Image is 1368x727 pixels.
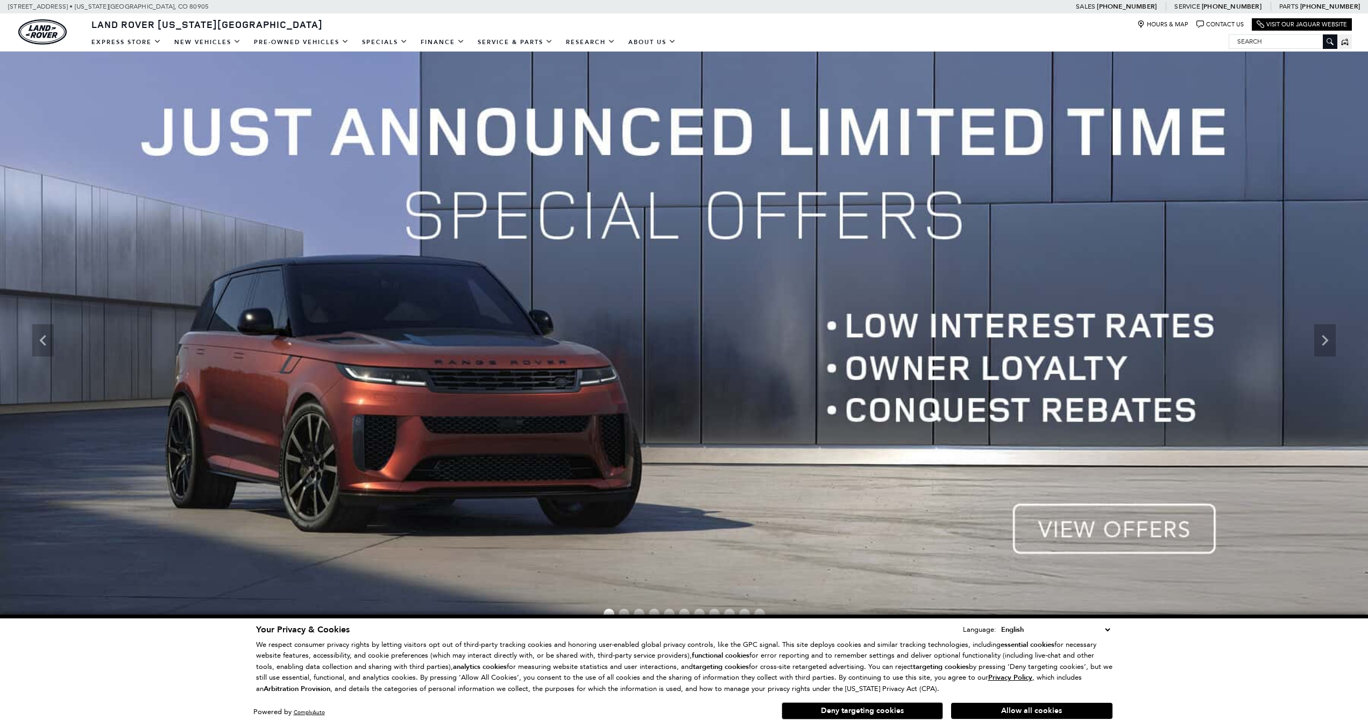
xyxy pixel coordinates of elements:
[32,324,54,357] div: Previous
[294,709,325,716] a: ComplyAuto
[988,673,1032,681] a: Privacy Policy
[1314,324,1336,357] div: Next
[247,33,356,52] a: Pre-Owned Vehicles
[253,709,325,716] div: Powered by
[1229,35,1337,48] input: Search
[679,609,690,619] span: Go to slide 6
[256,639,1112,695] p: We respect consumer privacy rights by letting visitors opt out of third-party tracking cookies an...
[739,609,750,619] span: Go to slide 10
[664,609,675,619] span: Go to slide 5
[963,626,996,633] div: Language:
[951,703,1112,719] button: Allow all cookies
[724,609,735,619] span: Go to slide 9
[1137,20,1188,28] a: Hours & Map
[414,33,471,52] a: Finance
[1001,640,1054,650] strong: essential cookies
[693,662,749,672] strong: targeting cookies
[85,33,683,52] nav: Main Navigation
[85,33,168,52] a: EXPRESS STORE
[913,662,969,672] strong: targeting cookies
[18,19,67,45] a: land-rover
[8,3,209,10] a: [STREET_ADDRESS] • [US_STATE][GEOGRAPHIC_DATA], CO 80905
[1257,20,1347,28] a: Visit Our Jaguar Website
[998,624,1112,636] select: Language Select
[1300,2,1360,11] a: [PHONE_NUMBER]
[634,609,644,619] span: Go to slide 3
[754,609,765,619] span: Go to slide 11
[988,673,1032,682] u: Privacy Policy
[1097,2,1157,11] a: [PHONE_NUMBER]
[264,684,330,694] strong: Arbitration Provision
[649,609,660,619] span: Go to slide 4
[1076,3,1095,10] span: Sales
[471,33,559,52] a: Service & Parts
[168,33,247,52] a: New Vehicles
[453,662,507,672] strong: analytics cookies
[356,33,414,52] a: Specials
[1202,2,1261,11] a: [PHONE_NUMBER]
[1174,3,1200,10] span: Service
[694,609,705,619] span: Go to slide 7
[559,33,622,52] a: Research
[91,18,323,31] span: Land Rover [US_STATE][GEOGRAPHIC_DATA]
[604,609,614,619] span: Go to slide 1
[782,702,943,719] button: Deny targeting cookies
[256,624,350,636] span: Your Privacy & Cookies
[85,18,329,31] a: Land Rover [US_STATE][GEOGRAPHIC_DATA]
[709,609,720,619] span: Go to slide 8
[619,609,629,619] span: Go to slide 2
[1196,20,1244,28] a: Contact Us
[692,651,749,660] strong: functional cookies
[18,19,67,45] img: Land Rover
[1279,3,1299,10] span: Parts
[622,33,683,52] a: About Us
